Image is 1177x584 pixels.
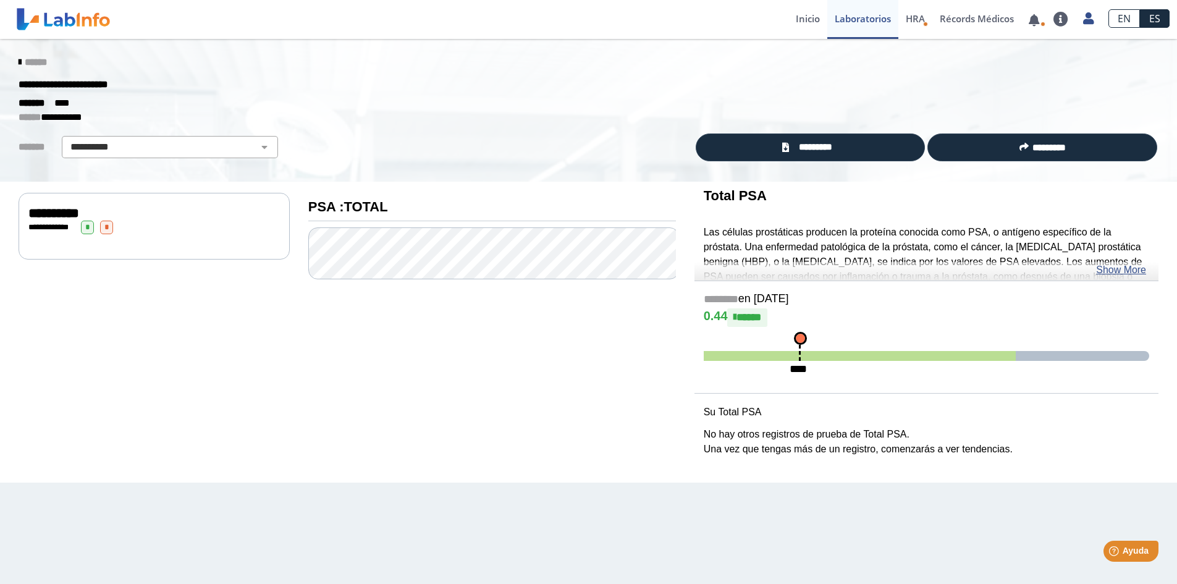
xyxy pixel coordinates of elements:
[704,188,767,203] b: Total PSA
[1108,9,1140,28] a: EN
[704,308,1149,327] h4: 0.44
[1096,263,1146,277] a: Show More
[704,292,1149,307] h5: en [DATE]
[1140,9,1170,28] a: ES
[1067,536,1163,570] iframe: Help widget launcher
[704,405,1149,420] p: Su Total PSA
[704,225,1149,314] p: Las células prostáticas producen la proteína conocida como PSA, o antígeno específico de la próst...
[308,199,388,214] b: PSA :TOTAL
[704,427,1149,457] p: No hay otros registros de prueba de Total PSA. Una vez que tengas más de un registro, comenzarás ...
[906,12,925,25] span: HRA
